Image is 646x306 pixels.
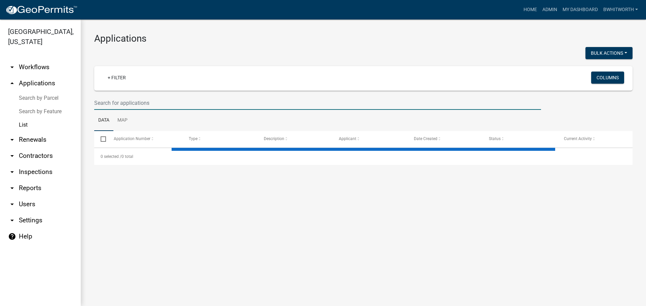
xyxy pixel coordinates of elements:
datatable-header-cell: Date Created [407,131,482,147]
input: Search for applications [94,96,541,110]
a: Home [521,3,540,16]
datatable-header-cell: Description [257,131,332,147]
span: Application Number [114,136,150,141]
datatable-header-cell: Status [482,131,558,147]
i: help [8,232,16,241]
i: arrow_drop_down [8,136,16,144]
span: Type [189,136,198,141]
datatable-header-cell: Type [182,131,257,147]
span: Description [264,136,284,141]
span: Date Created [414,136,437,141]
i: arrow_drop_down [8,168,16,176]
span: Status [489,136,501,141]
i: arrow_drop_down [8,184,16,192]
i: arrow_drop_down [8,63,16,71]
button: Bulk Actions [585,47,633,59]
datatable-header-cell: Applicant [332,131,407,147]
a: My Dashboard [560,3,601,16]
i: arrow_drop_down [8,200,16,208]
datatable-header-cell: Application Number [107,131,182,147]
a: Map [113,110,132,131]
span: Applicant [339,136,356,141]
div: 0 total [94,148,633,165]
a: + Filter [102,72,131,84]
a: Data [94,110,113,131]
i: arrow_drop_down [8,152,16,160]
a: Admin [540,3,560,16]
span: 0 selected / [101,154,121,159]
span: Current Activity [564,136,592,141]
datatable-header-cell: Current Activity [558,131,633,147]
datatable-header-cell: Select [94,131,107,147]
i: arrow_drop_up [8,79,16,87]
i: arrow_drop_down [8,216,16,224]
button: Columns [591,72,624,84]
a: BWhitworth [601,3,641,16]
h3: Applications [94,33,633,44]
